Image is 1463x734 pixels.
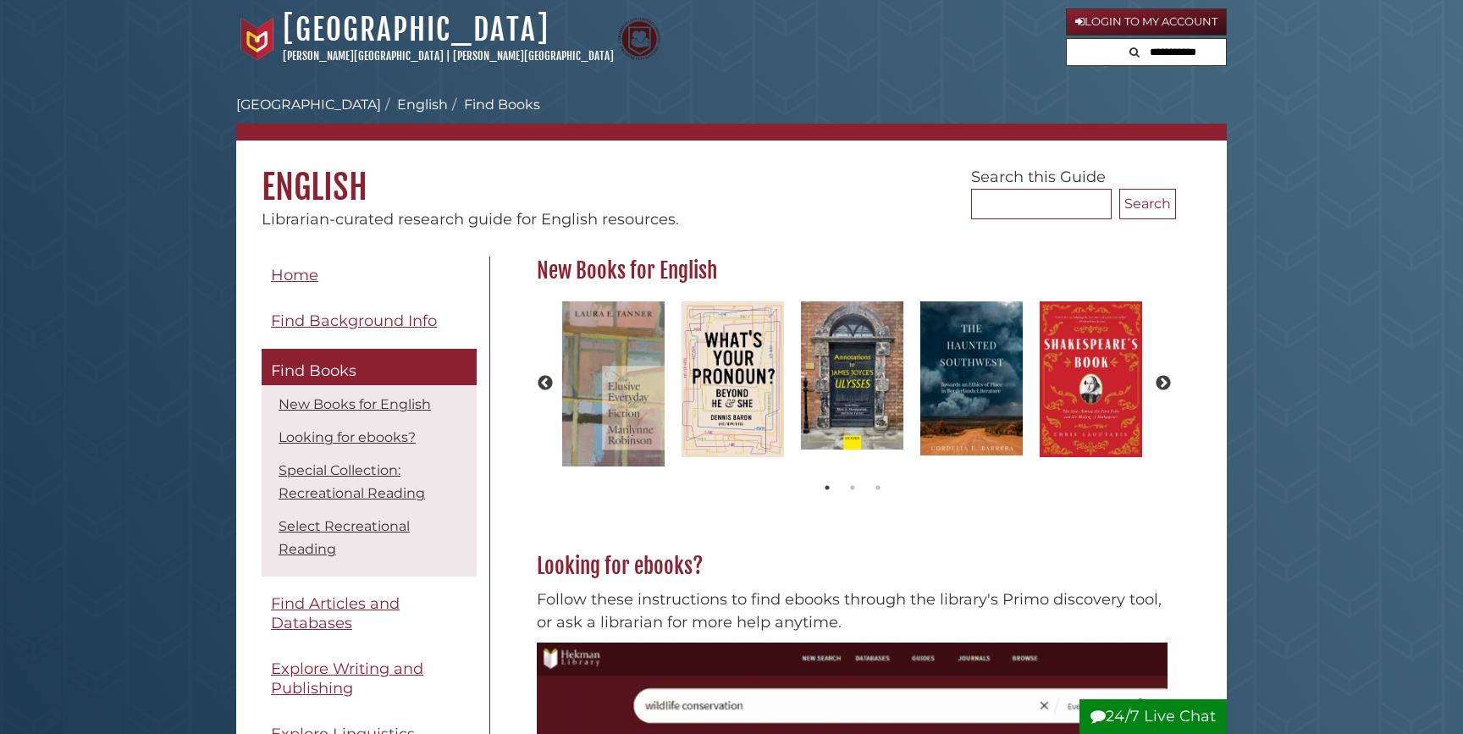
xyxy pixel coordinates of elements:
[279,429,416,445] a: Looking for ebooks?
[1079,699,1227,734] button: 24/7 Live Chat
[279,396,431,412] a: New Books for English
[528,553,1176,580] h2: Looking for ebooks?
[262,585,477,642] a: Find Articles and Databases
[870,479,886,496] button: 3 of 2
[1155,375,1172,392] button: Next
[453,49,614,63] a: [PERSON_NAME][GEOGRAPHIC_DATA]
[279,462,425,501] a: Special Collection: Recreational Reading
[618,18,660,60] img: Calvin Theological Seminary
[537,375,554,392] button: Previous
[283,49,444,63] a: [PERSON_NAME][GEOGRAPHIC_DATA]
[283,11,549,48] a: [GEOGRAPHIC_DATA]
[271,659,423,698] span: Explore Writing and Publishing
[1124,39,1145,62] button: Search
[1129,47,1140,58] i: Search
[537,588,1168,634] p: Follow these instructions to find ebooks through the library's Primo discovery tool, or ask a lib...
[236,95,1227,141] nav: breadcrumb
[262,349,477,386] a: Find Books
[819,479,836,496] button: 1 of 2
[271,312,437,330] span: Find Background Info
[236,141,1227,208] h1: English
[844,479,861,496] button: 2 of 2
[448,95,540,115] li: Find Books
[1119,189,1176,219] button: Search
[279,518,410,557] a: Select Recreational Reading
[673,293,792,466] img: What's Your Pronoun? Beyond He and She
[397,97,448,113] a: English
[271,361,356,380] span: Find Books
[446,49,450,63] span: |
[528,257,1176,284] h2: New Books for English
[1066,8,1227,36] a: Login to My Account
[262,210,679,229] span: Librarian-curated research guide for English resources.
[792,293,912,458] img: Annotations to James Joyce's Ulysses
[262,257,477,295] a: Home
[262,302,477,340] a: Find Background Info
[236,97,381,113] a: [GEOGRAPHIC_DATA]
[236,18,279,60] img: Calvin University
[554,293,673,475] img: The Elusive Everyday in the Fiction of Marilynne Robinson
[271,594,400,632] span: Find Articles and Databases
[262,650,477,707] a: Explore Writing and Publishing
[271,266,318,284] span: Home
